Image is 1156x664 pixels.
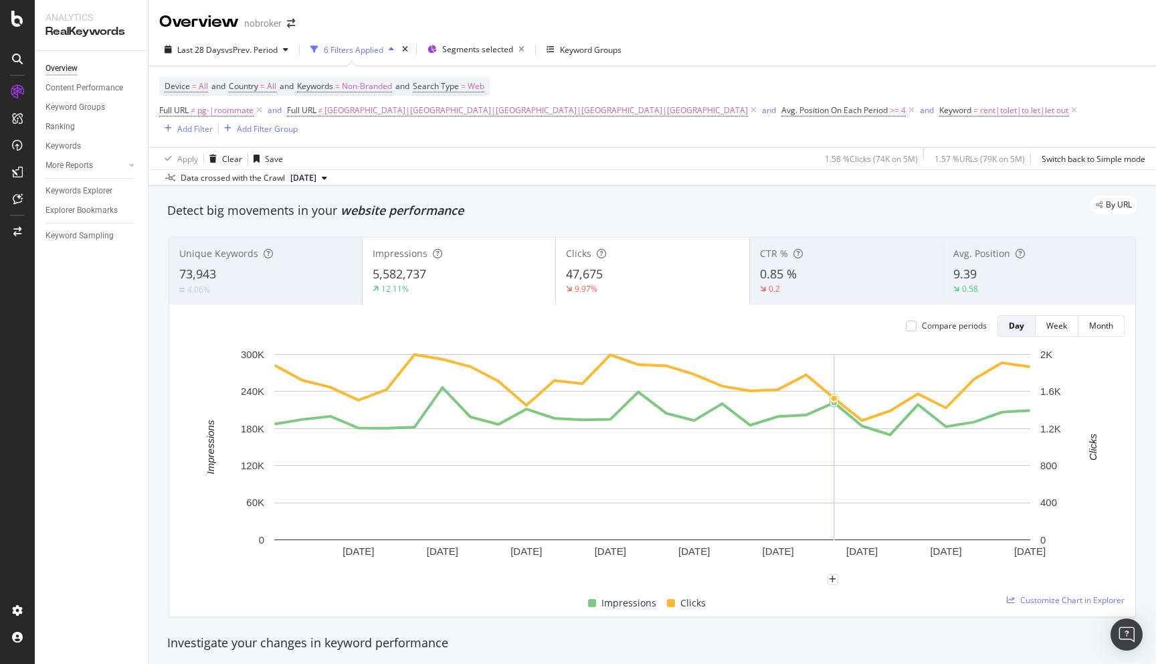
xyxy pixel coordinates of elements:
span: and [280,80,294,92]
text: [DATE] [343,546,374,557]
button: Keyword Groups [541,39,627,60]
text: [DATE] [510,546,542,557]
div: Save [265,153,283,165]
span: Keyword [939,104,971,116]
div: times [399,43,411,56]
div: Switch back to Simple mode [1042,153,1145,165]
text: 1.6K [1040,386,1061,397]
button: Save [248,148,283,169]
div: Keywords Explorer [45,184,112,198]
span: = [192,80,197,92]
span: and [211,80,225,92]
div: RealKeywords [45,24,137,39]
div: More Reports [45,159,93,173]
span: Unique Keywords [179,247,258,260]
span: rent|tolet|to let|let out [980,101,1068,120]
div: 9.97% [575,283,597,295]
a: More Reports [45,159,125,173]
button: Month [1078,315,1125,337]
button: Add Filter Group [219,120,298,137]
span: All [267,77,276,96]
text: 60K [246,497,264,508]
text: Clicks [1087,433,1098,460]
a: Explorer Bookmarks [45,203,138,218]
span: Full URL [287,104,316,116]
button: Switch back to Simple mode [1036,148,1145,169]
button: Add Filter [159,120,213,137]
button: Apply [159,148,198,169]
a: Overview [45,62,138,76]
span: Customize Chart in Explorer [1020,594,1125,606]
span: vs Prev. Period [225,44,278,56]
span: pg-|roommate [197,101,254,120]
div: A chart. [180,347,1125,580]
button: Week [1036,315,1078,337]
div: Open Intercom Messenger [1111,618,1143,651]
div: Add Filter [177,123,213,135]
span: 9.39 [953,266,977,282]
a: Keyword Groups [45,100,138,114]
a: Ranking [45,120,138,134]
div: plus [828,574,838,585]
text: 180K [241,423,264,434]
text: 300K [241,349,264,360]
text: [DATE] [1014,546,1046,557]
button: Segments selected [422,39,530,60]
span: Clicks [680,595,706,611]
div: Day [1009,320,1024,331]
button: and [920,104,934,116]
text: 120K [241,460,264,471]
text: [DATE] [678,546,710,557]
button: 6 Filters Applied [305,39,399,60]
a: Content Performance [45,81,138,95]
div: 1.58 % Clicks ( 74K on 5M ) [825,153,918,165]
span: 47,675 [566,266,603,282]
div: nobroker [244,17,282,30]
img: Equal [179,288,185,292]
text: 0 [1040,534,1046,546]
span: 0.85 % [760,266,797,282]
div: Month [1089,320,1113,331]
span: and [395,80,409,92]
text: [DATE] [846,546,878,557]
span: Keywords [297,80,333,92]
span: Clicks [566,247,591,260]
button: Last 28 DaysvsPrev. Period [159,39,294,60]
a: Keywords Explorer [45,184,138,198]
div: Apply [177,153,198,165]
text: [DATE] [595,546,626,557]
text: [DATE] [427,546,458,557]
div: Overview [159,11,239,33]
div: Week [1046,320,1067,331]
text: [DATE] [763,546,794,557]
span: Device [165,80,190,92]
div: 0.2 [769,283,780,295]
div: arrow-right-arrow-left [287,19,295,28]
span: 2025 Aug. 4th [290,172,316,184]
span: Segments selected [442,44,513,55]
text: 240K [241,386,264,397]
span: Avg. Position [953,247,1010,260]
text: Impressions [205,420,216,474]
div: 12.11% [381,283,409,295]
button: and [762,104,776,116]
div: Data crossed with the Crawl [181,172,285,184]
span: Last 28 Days [177,44,225,56]
div: and [268,104,282,116]
span: = [461,80,466,92]
div: Keyword Groups [560,44,621,56]
span: Non-Branded [342,77,392,96]
button: Day [997,315,1036,337]
div: legacy label [1090,195,1137,214]
span: 5,582,737 [373,266,426,282]
span: [GEOGRAPHIC_DATA]|[GEOGRAPHIC_DATA]|[GEOGRAPHIC_DATA]|[GEOGRAPHIC_DATA]|[GEOGRAPHIC_DATA] [324,101,748,120]
span: Impressions [601,595,656,611]
div: 6 Filters Applied [324,44,383,56]
div: Explorer Bookmarks [45,203,118,218]
button: Clear [204,148,242,169]
text: 400 [1040,497,1057,508]
span: 4 [901,101,906,120]
a: Customize Chart in Explorer [1007,594,1125,606]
